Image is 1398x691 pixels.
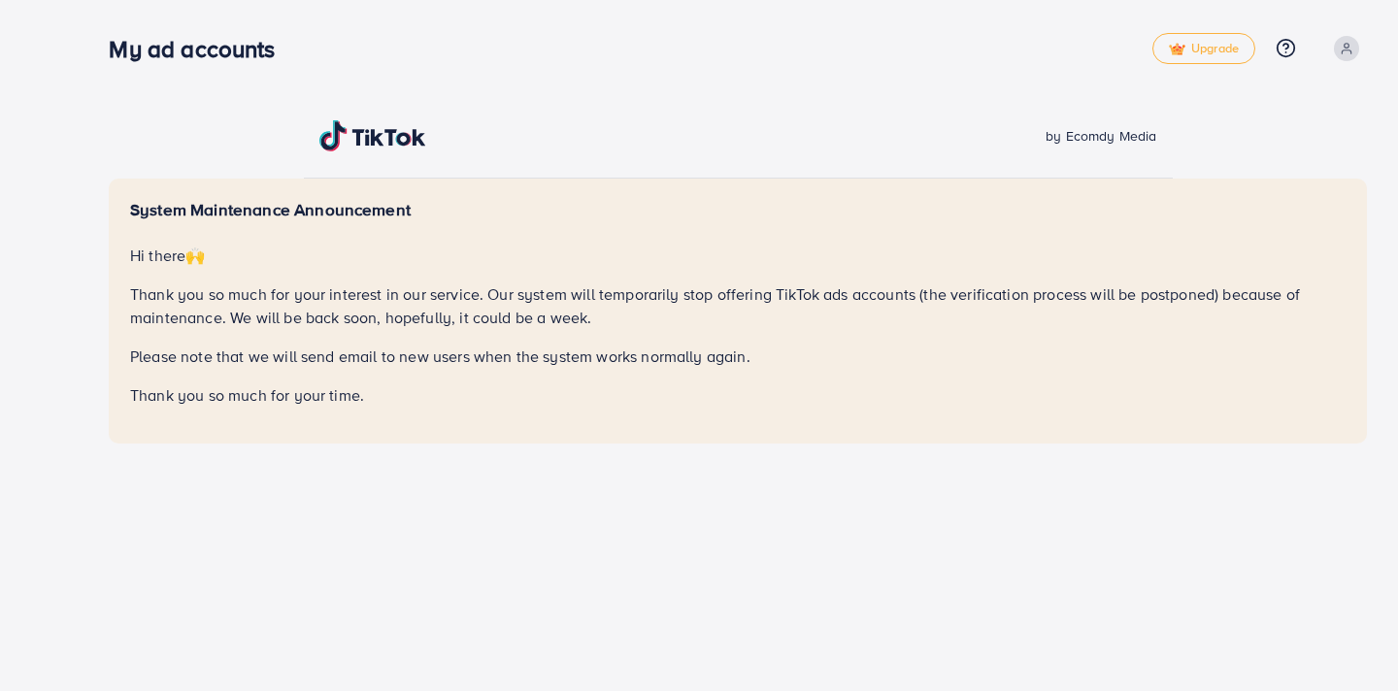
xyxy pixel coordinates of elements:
[319,120,426,151] img: TikTok
[185,245,205,266] span: 🙌
[130,200,1346,220] h5: System Maintenance Announcement
[130,383,1346,407] p: Thank you so much for your time.
[130,345,1346,368] p: Please note that we will send email to new users when the system works normally again.
[130,282,1346,329] p: Thank you so much for your interest in our service. Our system will temporarily stop offering Tik...
[1169,43,1185,56] img: tick
[130,244,1346,267] p: Hi there
[1169,42,1239,56] span: Upgrade
[109,35,290,63] h3: My ad accounts
[1152,33,1255,64] a: tickUpgrade
[1046,126,1156,146] span: by Ecomdy Media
